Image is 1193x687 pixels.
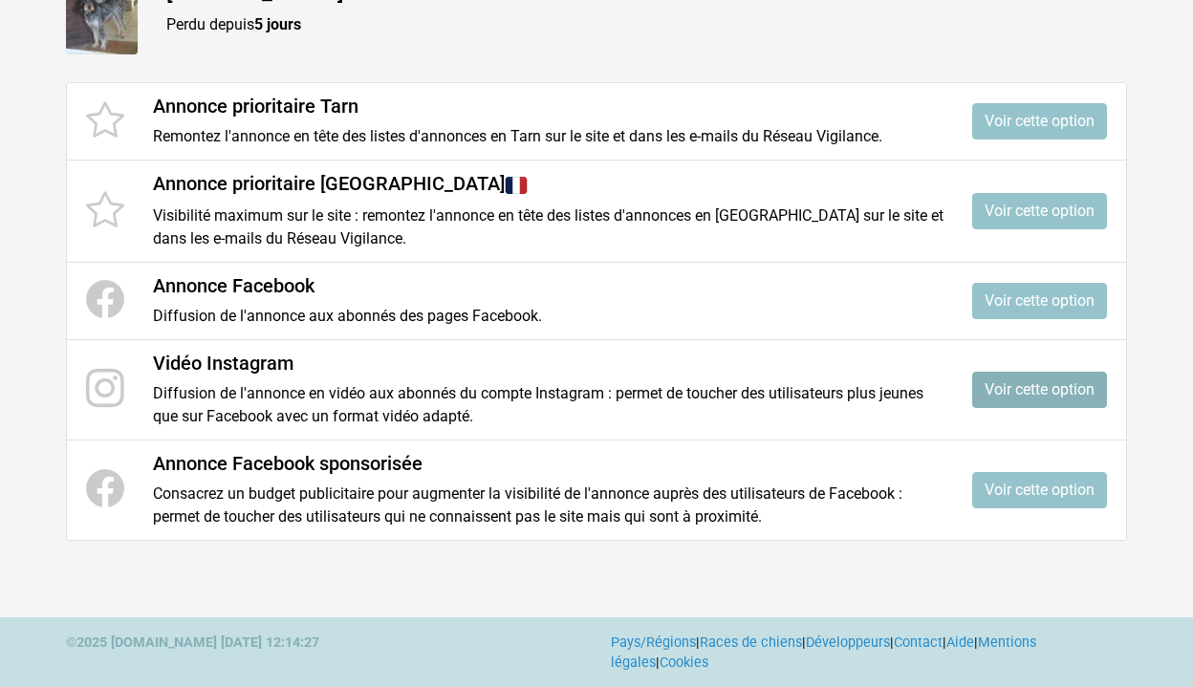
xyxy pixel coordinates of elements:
[596,633,1141,674] div: | | | | | |
[153,483,944,528] p: Consacrez un budget publicitaire pour augmenter la visibilité de l'annonce auprès des utilisateur...
[972,193,1107,229] a: Voir cette option
[66,634,319,651] strong: ©2025 [DOMAIN_NAME] [DATE] 12:14:27
[806,634,890,651] a: Développeurs
[972,283,1107,319] a: Voir cette option
[254,15,301,33] strong: 5 jours
[153,95,944,118] h4: Annonce prioritaire Tarn
[153,274,944,297] h4: Annonce Facebook
[946,634,974,651] a: Aide
[153,172,944,197] h4: Annonce prioritaire [GEOGRAPHIC_DATA]
[166,13,1127,36] p: Perdu depuis
[505,174,528,197] img: France
[153,352,944,375] h4: Vidéo Instagram
[972,103,1107,140] a: Voir cette option
[660,655,708,671] a: Cookies
[153,452,944,475] h4: Annonce Facebook sponsorisée
[153,305,944,328] p: Diffusion de l'annonce aux abonnés des pages Facebook.
[611,634,696,651] a: Pays/Régions
[153,382,944,428] p: Diffusion de l'annonce en vidéo aux abonnés du compte Instagram : permet de toucher des utilisate...
[153,204,944,250] p: Visibilité maximum sur le site : remontez l'annonce en tête des listes d'annonces en [GEOGRAPHIC_...
[972,472,1107,508] a: Voir cette option
[894,634,943,651] a: Contact
[153,125,944,148] p: Remontez l'annonce en tête des listes d'annonces en Tarn sur le site et dans les e-mails du Résea...
[972,372,1107,408] a: Voir cette option
[700,634,802,651] a: Races de chiens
